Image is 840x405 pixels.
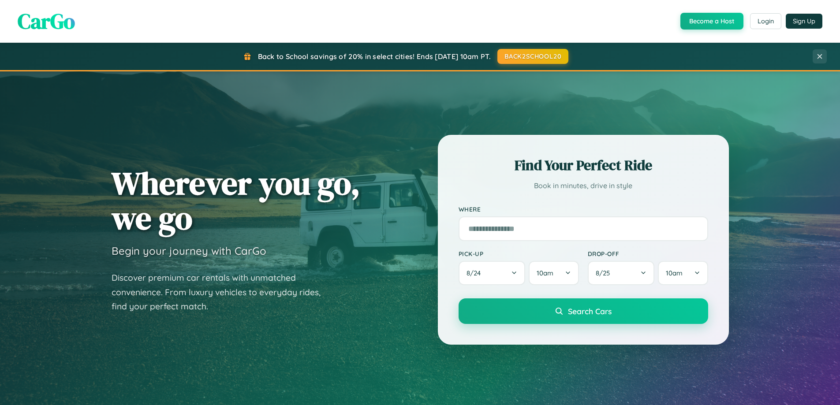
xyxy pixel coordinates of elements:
button: BACK2SCHOOL20 [497,49,568,64]
button: Login [750,13,781,29]
span: CarGo [18,7,75,36]
label: Drop-off [588,250,708,257]
span: 8 / 24 [467,269,485,277]
button: Sign Up [786,14,822,29]
h3: Begin your journey with CarGo [112,244,266,257]
span: Back to School savings of 20% in select cities! Ends [DATE] 10am PT. [258,52,491,61]
p: Discover premium car rentals with unmatched convenience. From luxury vehicles to everyday rides, ... [112,271,332,314]
span: 10am [537,269,553,277]
button: 8/24 [459,261,526,285]
h2: Find Your Perfect Ride [459,156,708,175]
label: Where [459,205,708,213]
p: Book in minutes, drive in style [459,179,708,192]
button: 10am [529,261,579,285]
button: 10am [658,261,708,285]
button: Become a Host [680,13,743,30]
span: 10am [666,269,683,277]
span: 8 / 25 [596,269,614,277]
h1: Wherever you go, we go [112,166,360,235]
button: Search Cars [459,298,708,324]
button: 8/25 [588,261,655,285]
label: Pick-up [459,250,579,257]
span: Search Cars [568,306,612,316]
